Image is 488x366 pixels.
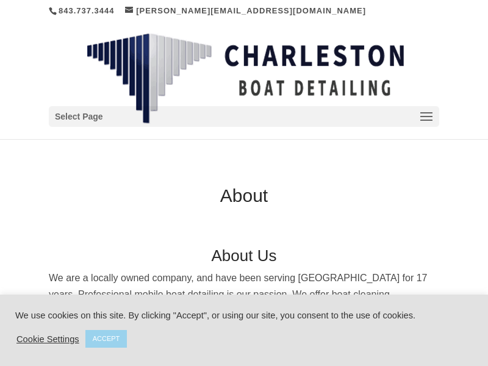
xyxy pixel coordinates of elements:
h2: About Us [49,248,439,270]
img: Charleston Boat Detailing [87,33,404,124]
h1: About [49,187,439,211]
span: Select Page [55,110,103,124]
a: Cookie Settings [16,334,79,345]
a: ACCEPT [85,330,127,348]
div: We use cookies on this site. By clicking "Accept", or using our site, you consent to the use of c... [15,310,473,321]
a: 843.737.3444 [59,6,115,15]
a: [PERSON_NAME][EMAIL_ADDRESS][DOMAIN_NAME] [125,6,366,15]
p: We are a locally owned company, and have been serving [GEOGRAPHIC_DATA] for 17 years. Professiona... [49,270,439,353]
